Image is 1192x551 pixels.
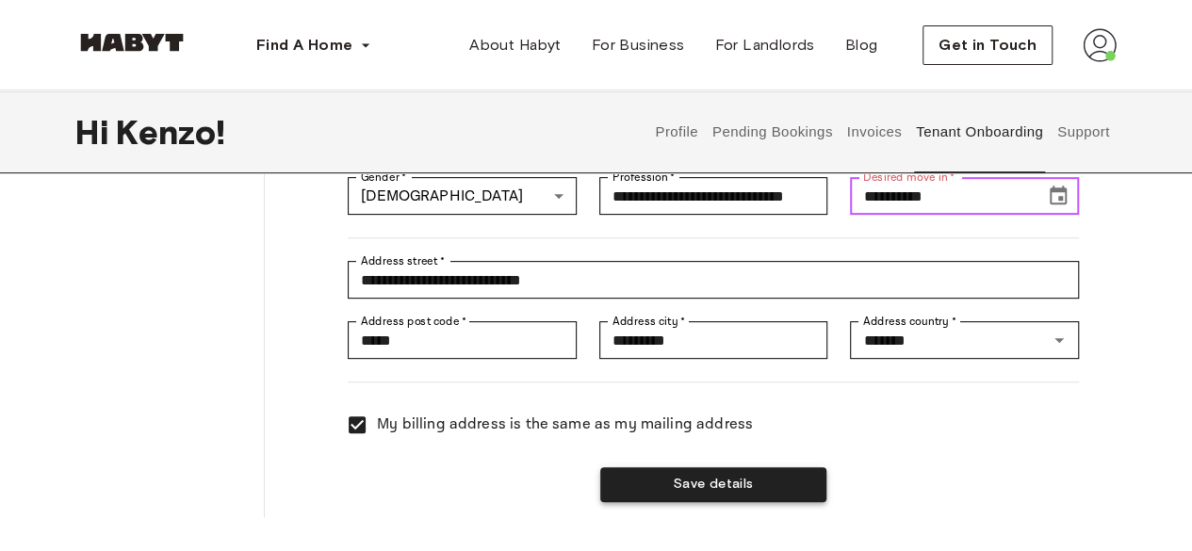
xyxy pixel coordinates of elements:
img: Habyt [75,33,188,52]
a: Blog [830,26,893,64]
span: Blog [845,34,878,57]
button: Pending Bookings [710,90,835,173]
span: Hi [75,112,116,152]
label: Profession [612,169,676,186]
button: Open [1046,327,1072,353]
span: For Business [592,34,685,57]
div: Address post code [348,321,577,359]
label: Address post code [361,313,466,330]
span: Kenzo ! [116,112,225,152]
button: Invoices [844,90,904,173]
span: For Landlords [714,34,814,57]
button: Profile [653,90,701,173]
div: user profile tabs [648,90,1117,173]
a: For Landlords [699,26,829,64]
label: Desired move in [863,169,955,186]
span: Get in Touch [939,34,1037,57]
button: Choose date, selected date is Sep 19, 1902 [1039,177,1077,215]
div: Address city [599,321,828,359]
img: avatar [1083,28,1117,62]
span: My billing address is the same as my mailing address [377,413,753,436]
button: Support [1054,90,1112,173]
span: About Habyt [469,34,561,57]
div: Address street [348,261,1079,299]
div: [DEMOGRAPHIC_DATA] [348,177,577,215]
a: For Business [577,26,700,64]
div: Profession [599,177,828,215]
button: Find A Home [241,26,386,64]
label: Address city [612,313,685,330]
span: Find A Home [256,34,352,57]
label: Gender [361,169,406,186]
button: Save details [600,467,826,502]
label: Address street [361,252,446,269]
button: Get in Touch [923,25,1053,65]
label: Address country [863,313,956,330]
button: Tenant Onboarding [914,90,1046,173]
a: About Habyt [454,26,576,64]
